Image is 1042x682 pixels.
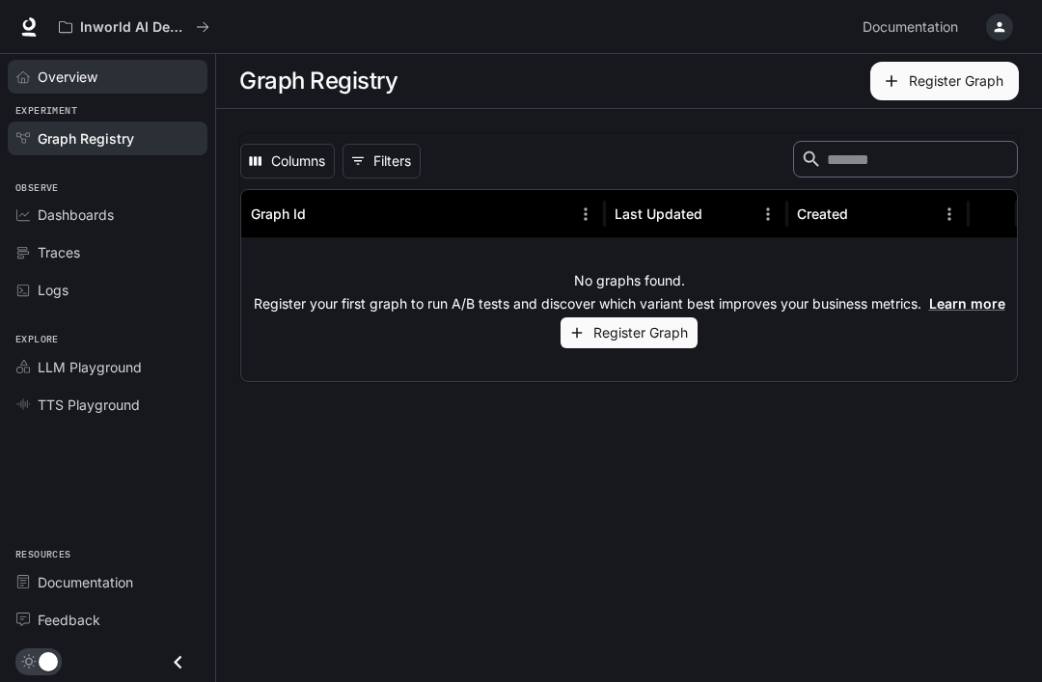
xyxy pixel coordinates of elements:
[38,357,142,377] span: LLM Playground
[38,395,140,415] span: TTS Playground
[855,8,973,46] a: Documentation
[929,295,1005,312] a: Learn more
[793,141,1018,181] div: Search
[240,144,335,178] button: Select columns
[704,200,733,229] button: Sort
[254,294,1005,314] p: Register your first graph to run A/B tests and discover which variant best improves your business...
[50,8,218,46] button: All workspaces
[38,280,69,300] span: Logs
[38,205,114,225] span: Dashboards
[615,205,702,222] div: Last Updated
[8,273,207,307] a: Logs
[343,144,421,178] button: Show filters
[156,642,200,682] button: Close drawer
[39,650,58,671] span: Dark mode toggle
[8,122,207,155] a: Graph Registry
[571,200,600,229] button: Menu
[870,62,1019,100] button: Register Graph
[8,60,207,94] a: Overview
[8,235,207,269] a: Traces
[574,271,685,290] p: No graphs found.
[38,610,100,630] span: Feedback
[8,198,207,232] a: Dashboards
[38,128,134,149] span: Graph Registry
[935,200,964,229] button: Menu
[797,205,848,222] div: Created
[754,200,782,229] button: Menu
[38,242,80,262] span: Traces
[8,350,207,384] a: LLM Playground
[38,67,97,87] span: Overview
[38,572,133,592] span: Documentation
[863,15,958,40] span: Documentation
[308,200,337,229] button: Sort
[850,200,879,229] button: Sort
[8,603,207,637] a: Feedback
[80,19,188,36] p: Inworld AI Demos
[8,388,207,422] a: TTS Playground
[251,205,306,222] div: Graph Id
[8,565,207,599] a: Documentation
[561,317,698,349] button: Register Graph
[239,62,398,100] h1: Graph Registry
